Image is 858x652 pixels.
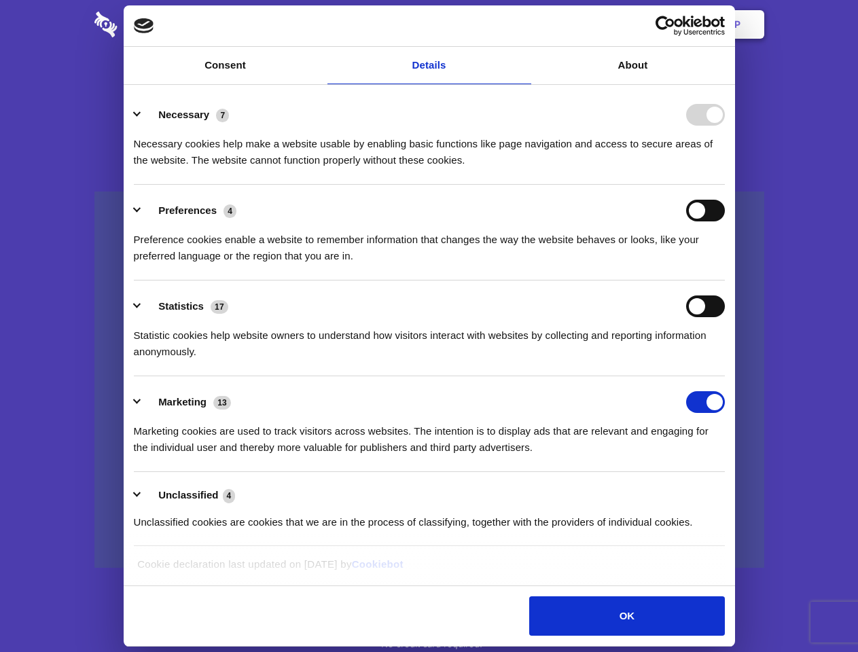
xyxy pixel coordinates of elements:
label: Marketing [158,396,207,407]
label: Preferences [158,204,217,216]
div: Necessary cookies help make a website usable by enabling basic functions like page navigation and... [134,126,725,168]
a: Cookiebot [352,558,404,570]
h1: Eliminate Slack Data Loss. [94,61,764,110]
button: Preferences (4) [134,200,245,221]
a: Wistia video thumbnail [94,192,764,568]
a: Usercentrics Cookiebot - opens in a new window [606,16,725,36]
span: 13 [213,396,231,410]
a: About [531,47,735,84]
span: 7 [216,109,229,122]
div: Marketing cookies are used to track visitors across websites. The intention is to display ads tha... [134,413,725,456]
div: Cookie declaration last updated on [DATE] by [127,556,731,583]
button: Necessary (7) [134,104,238,126]
span: 17 [211,300,228,314]
a: Consent [124,47,327,84]
img: logo [134,18,154,33]
img: logo-wordmark-white-trans-d4663122ce5f474addd5e946df7df03e33cb6a1c49d2221995e7729f52c070b2.svg [94,12,211,37]
div: Statistic cookies help website owners to understand how visitors interact with websites by collec... [134,317,725,360]
a: Details [327,47,531,84]
label: Necessary [158,109,209,120]
button: OK [529,596,724,636]
span: 4 [223,489,236,503]
label: Statistics [158,300,204,312]
div: Unclassified cookies are cookies that we are in the process of classifying, together with the pro... [134,504,725,530]
h4: Auto-redaction of sensitive data, encrypted data sharing and self-destructing private chats. Shar... [94,124,764,168]
a: Contact [551,3,613,46]
button: Marketing (13) [134,391,240,413]
a: Pricing [399,3,458,46]
div: Preference cookies enable a website to remember information that changes the way the website beha... [134,221,725,264]
button: Unclassified (4) [134,487,244,504]
iframe: Drift Widget Chat Controller [790,584,842,636]
button: Statistics (17) [134,295,237,317]
a: Login [616,3,675,46]
span: 4 [224,204,236,218]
